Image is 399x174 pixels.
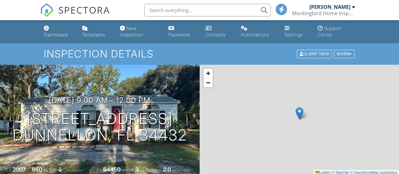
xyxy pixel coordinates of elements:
a: Zoom out [203,78,213,87]
div: [PERSON_NAME] [309,4,350,10]
span: sq. ft. [43,168,52,172]
div: 54450 [103,166,120,173]
span: bedrooms [140,168,157,172]
div: More [334,50,355,58]
input: Search everything... [144,4,271,16]
span: Lot Size [89,168,102,172]
img: The Best Home Inspection Software - Spectora [40,3,54,17]
h1: [STREET_ADDRESS] Dunnellon, FL 34432 [13,111,187,144]
a: Automations (Basic) [238,23,277,41]
a: Support Center [315,23,358,41]
div: 960 [32,166,42,173]
span: + [206,69,210,77]
span: crawlspace [63,168,83,172]
div: Support Center [318,26,342,37]
img: Marker [296,107,303,120]
div: Automations [241,32,269,37]
span: SPECTORA [58,3,110,16]
span: − [206,79,210,87]
div: 2.0 [163,166,171,173]
a: Zoom in [203,69,213,78]
div: 2007 [13,166,26,173]
span: sq.ft. [121,168,129,172]
a: Payments [166,23,198,41]
div: Client View [297,50,332,58]
h1: Inspection Details [44,48,355,59]
div: New Inspection [120,26,143,37]
a: Templates [80,23,112,41]
a: New Inspection [117,23,161,41]
a: Dashboard [41,23,75,41]
a: SPECTORA [40,9,110,22]
div: Settings [285,32,303,37]
span: Built [5,168,12,172]
div: 3 [135,166,139,173]
div: Templates [82,32,105,37]
div: Mockingbird Home Inspections LLC [292,10,355,16]
a: Client View [296,51,333,56]
div: Contacts [206,32,226,37]
span: bathrooms [172,168,190,172]
h3: [DATE] 9:00 am - 12:00 pm [49,96,150,105]
a: Settings [282,23,310,41]
a: Contacts [203,23,233,41]
div: Payments [168,32,190,37]
div: Dashboard [44,32,68,37]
